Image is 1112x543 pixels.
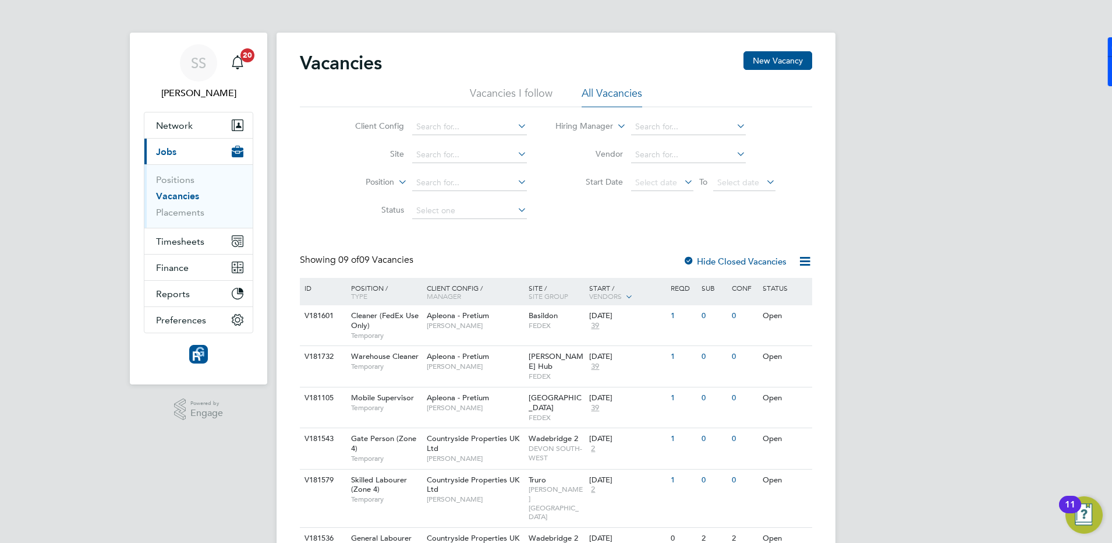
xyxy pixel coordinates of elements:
input: Search for... [412,175,527,191]
span: Truro [529,475,546,485]
div: Open [760,387,810,409]
div: 0 [729,387,759,409]
span: Cleaner (FedEx Use Only) [351,311,419,330]
div: 1 [668,428,698,450]
label: Position [327,177,394,188]
span: Apleona - Pretium [427,351,489,361]
div: Client Config / [424,278,526,306]
button: Open Resource Center, 11 new notifications [1065,496,1103,534]
span: Countryside Properties UK Ltd [427,433,519,453]
button: New Vacancy [743,51,812,70]
span: 2 [589,485,597,495]
span: FEDEX [529,372,584,381]
button: Preferences [144,307,253,333]
div: 0 [729,305,759,327]
label: Start Date [556,177,623,187]
div: 0 [699,470,729,491]
div: [DATE] [589,434,665,444]
input: Search for... [631,119,746,135]
input: Search for... [631,147,746,163]
span: 09 Vacancies [338,254,413,266]
span: Basildon [529,311,558,320]
span: SS [191,55,206,70]
button: Reports [144,281,253,306]
h2: Vacancies [300,51,382,75]
span: Countryside Properties UK Ltd [427,475,519,495]
div: Open [760,428,810,450]
span: Wadebridge 2 [529,533,578,543]
div: [DATE] [589,311,665,321]
span: 09 of [338,254,359,266]
span: Powered by [190,399,223,408]
img: resourcinggroup-logo-retina.png [189,345,208,364]
nav: Main navigation [130,33,267,385]
label: Vendor [556,149,623,159]
div: 0 [699,305,729,327]
div: Open [760,346,810,368]
a: SS[PERSON_NAME] [144,44,253,100]
span: Finance [156,262,189,273]
li: Vacancies I follow [470,86,553,107]
button: Jobs [144,139,253,164]
span: Sasha Steeples [144,86,253,100]
div: Open [760,305,810,327]
span: [PERSON_NAME][GEOGRAPHIC_DATA] [529,485,584,521]
div: Jobs [144,164,253,228]
a: Positions [156,174,194,185]
span: Temporary [351,362,421,371]
span: Select date [717,177,759,188]
span: 39 [589,403,601,413]
span: Temporary [351,331,421,340]
div: V181579 [302,470,342,491]
span: Preferences [156,315,206,326]
div: ID [302,278,342,298]
div: [DATE] [589,352,665,362]
div: 1 [668,346,698,368]
div: 0 [699,387,729,409]
span: [PERSON_NAME] [427,454,523,463]
span: Temporary [351,403,421,412]
a: Powered byEngage [174,399,224,421]
input: Search for... [412,119,527,135]
span: Reports [156,288,190,299]
div: V181601 [302,305,342,327]
span: 20 [240,48,254,62]
span: Apleona - Pretium [427,393,489,403]
span: [PERSON_NAME] [427,495,523,504]
div: [DATE] [589,475,665,485]
div: Open [760,470,810,491]
span: Network [156,120,193,131]
span: Type [351,291,367,301]
div: Showing [300,254,416,266]
span: Vendors [589,291,622,301]
span: [PERSON_NAME] [427,362,523,371]
div: V181543 [302,428,342,450]
a: Vacancies [156,191,199,202]
span: Timesheets [156,236,204,247]
span: Skilled Labourer (Zone 4) [351,475,407,495]
button: Network [144,112,253,138]
span: Mobile Supervisor [351,393,414,403]
div: Start / [586,278,668,307]
span: FEDEX [529,413,584,422]
span: [PERSON_NAME] [427,403,523,412]
span: Gate Person (Zone 4) [351,433,416,453]
span: To [696,174,711,189]
div: 1 [668,305,698,327]
div: 0 [729,470,759,491]
a: Placements [156,207,204,218]
input: Search for... [412,147,527,163]
div: Site / [526,278,587,306]
span: Wadebridge 2 [529,433,578,443]
div: V181732 [302,346,342,368]
span: [GEOGRAPHIC_DATA] [529,393,582,412]
span: Apleona - Pretium [427,311,489,320]
span: [PERSON_NAME] [427,321,523,330]
label: Site [337,149,404,159]
div: Reqd [668,278,698,298]
div: Conf [729,278,759,298]
span: Select date [635,177,677,188]
input: Select one [412,203,527,219]
span: 39 [589,362,601,372]
span: FEDEX [529,321,584,330]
